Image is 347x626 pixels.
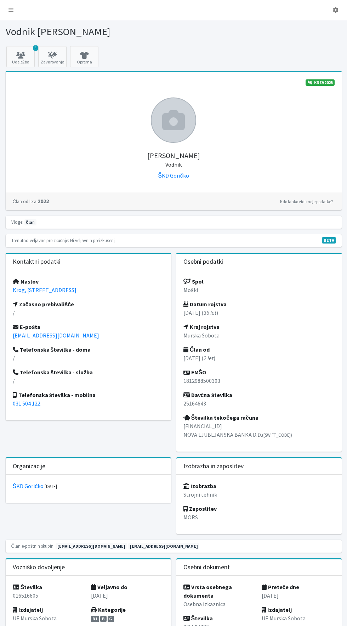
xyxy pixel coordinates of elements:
[183,600,256,608] p: Osebna izkaznica
[33,45,38,51] span: 4
[278,197,335,206] a: Kdo lahko vidi moje podatke?
[91,606,126,613] strong: Kategorije
[262,606,292,613] strong: Izdajatelj
[91,616,99,622] span: B1
[13,391,96,398] strong: Telefonska številka - mobilna
[183,505,217,512] strong: Zaposlitev
[183,278,204,285] strong: Spol
[13,323,41,330] strong: E-pošta
[13,376,164,385] p: /
[13,197,49,205] strong: 2022
[183,391,233,398] strong: Davčna številka
[183,286,335,294] p: Moški
[183,346,210,353] strong: Član od
[183,490,335,499] p: Strojni tehnik
[11,237,69,243] small: Trenutno veljavne preizkušnje:
[13,258,61,266] h3: Kontaktni podatki
[183,583,232,599] strong: Vrsta osebnega dokumenta
[13,583,42,591] strong: Številka
[13,332,99,339] a: [EMAIL_ADDRESS][DOMAIN_NAME]
[13,463,45,470] h3: Organizacije
[183,482,216,490] strong: Izobrazba
[91,583,127,591] strong: Veljavno do
[183,354,335,362] p: [DATE] ( )
[45,484,59,489] small: [DATE] -
[204,354,214,362] em: 2 let
[183,513,335,521] p: MORS
[13,301,74,308] strong: Začasno prebivališče
[108,616,114,622] span: G
[165,161,182,168] small: Vodnik
[13,482,44,490] a: ŠKD Goričko
[183,308,335,317] p: [DATE] ( )
[91,591,164,600] p: [DATE]
[183,369,206,376] strong: EMŠO
[13,143,335,168] h5: [PERSON_NAME]
[183,323,220,330] strong: Kraj rojstva
[262,583,300,591] strong: Preteče dne
[13,346,91,353] strong: Telefonska številka - doma
[13,614,86,622] p: UE Murska Sobota
[183,422,335,439] p: [FINANCIAL_ID] NOVA LJUBLJANSKA BANKA D.D.
[183,564,230,571] h3: Osebni dokument
[262,591,335,600] p: [DATE]
[183,301,227,308] strong: Datum rojstva
[13,278,39,285] strong: Naslov
[13,400,40,407] a: 031 504 122
[306,79,335,86] a: KNZV2025
[262,614,335,622] p: UE Murska Sobota
[322,237,336,244] span: V fazi razvoja
[13,606,43,613] strong: Izdajatelj
[13,354,164,362] p: /
[183,615,213,622] strong: Številka
[13,199,38,204] small: Član od leta:
[183,258,223,266] h3: Osebni podatki
[13,591,86,600] p: 016516605
[70,237,115,243] small: Ni veljavnih preizkušenj
[13,564,65,571] h3: Vozniško dovoljenje
[56,543,127,549] span: [EMAIL_ADDRESS][DOMAIN_NAME]
[183,376,335,385] p: 1812988500303
[183,463,244,470] h3: Izobrazba in zaposlitev
[6,26,171,38] h1: Vodnik [PERSON_NAME]
[128,543,200,549] span: [EMAIL_ADDRESS][DOMAIN_NAME]
[204,309,216,316] em: 36 let
[262,432,292,438] small: ([SWIFT_CODE])
[11,219,23,225] small: Vloge:
[100,616,107,622] span: B
[70,46,98,67] a: Oprema
[13,286,76,294] a: Krog, [STREET_ADDRESS]
[183,331,335,340] p: Murska Sobota
[6,46,35,67] a: 4 Udeležba
[38,46,67,67] a: Zavarovanja
[13,369,93,376] strong: Telefonska številka - služba
[24,219,36,225] span: član
[11,543,55,549] small: Član e-poštnih skupin:
[183,399,335,408] p: 25164643
[158,172,189,179] a: ŠKD Goričko
[183,414,258,421] strong: Številka tekočega računa
[13,308,164,317] p: /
